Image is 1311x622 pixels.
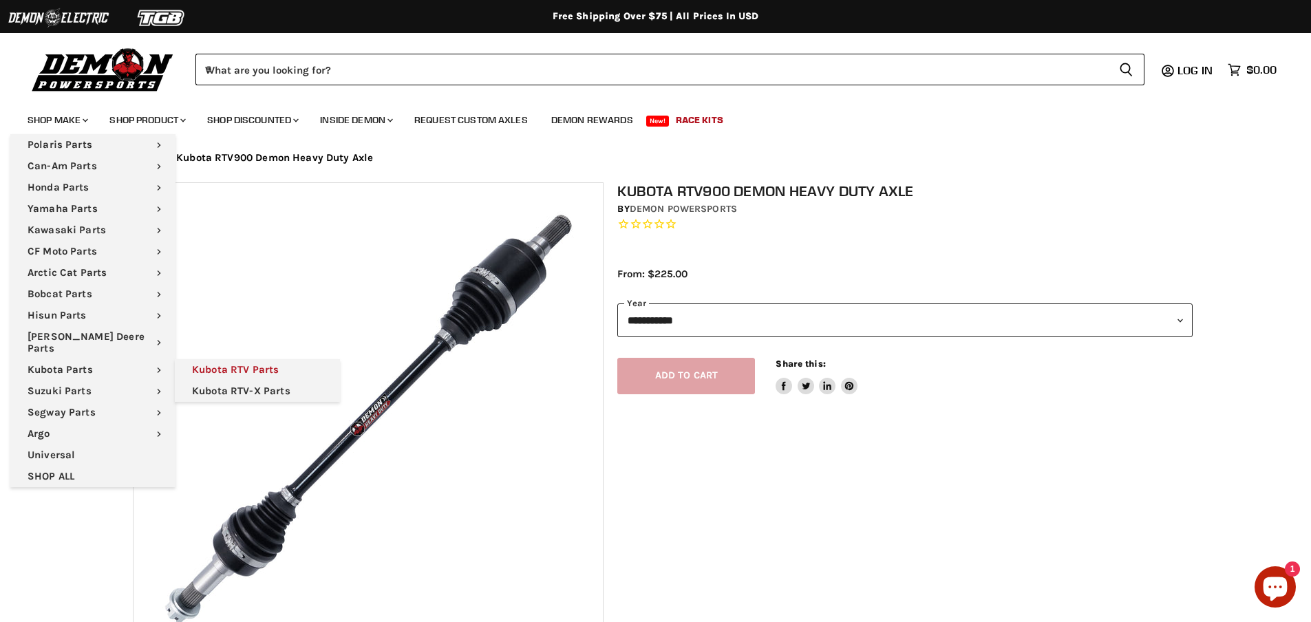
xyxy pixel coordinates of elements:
[617,217,1193,232] span: Rated 0.0 out of 5 stars 0 reviews
[10,326,175,359] a: [PERSON_NAME] Deere Parts
[404,106,538,134] a: Request Custom Axles
[10,380,175,402] a: Suzuki Parts
[617,303,1193,337] select: year
[99,106,194,134] a: Shop Product
[10,359,175,380] a: Kubota Parts
[195,54,1108,85] input: When autocomplete results are available use up and down arrows to review and enter to select
[10,177,175,198] a: Honda Parts
[10,198,175,219] a: Yamaha Parts
[17,100,1273,134] ul: Main menu
[10,444,175,466] a: Universal
[10,305,175,326] a: Hisun Parts
[175,359,340,402] ul: Main menu
[28,45,178,94] img: Demon Powersports
[776,358,857,394] aside: Share this:
[1177,63,1213,77] span: Log in
[617,182,1193,200] h1: Kubota RTV900 Demon Heavy Duty Axle
[10,402,175,423] a: Segway Parts
[10,423,175,444] a: Argo
[10,134,175,155] a: Polaris Parts
[646,116,670,127] span: New!
[10,219,175,241] a: Kawasaki Parts
[197,106,307,134] a: Shop Discounted
[195,54,1144,85] form: Product
[10,134,175,487] ul: Main menu
[310,106,401,134] a: Inside Demon
[110,5,213,31] img: TGB Logo 2
[10,283,175,305] a: Bobcat Parts
[105,10,1206,23] div: Free Shipping Over $75 | All Prices In USD
[175,380,340,402] a: Kubota RTV-X Parts
[1250,566,1300,611] inbox-online-store-chat: Shopify online store chat
[776,358,825,369] span: Share this:
[176,152,373,164] span: Kubota RTV900 Demon Heavy Duty Axle
[10,241,175,262] a: CF Moto Parts
[617,202,1193,217] div: by
[10,466,175,487] a: SHOP ALL
[617,268,688,280] span: From: $225.00
[105,152,1206,164] nav: Breadcrumbs
[630,203,737,215] a: Demon Powersports
[1171,64,1221,76] a: Log in
[175,359,340,380] a: Kubota RTV Parts
[7,5,110,31] img: Demon Electric Logo 2
[10,155,175,177] a: Can-Am Parts
[17,106,96,134] a: Shop Make
[541,106,643,134] a: Demon Rewards
[10,262,175,283] a: Arctic Cat Parts
[1221,60,1283,80] a: $0.00
[1246,63,1277,76] span: $0.00
[665,106,734,134] a: Race Kits
[1108,54,1144,85] button: Search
